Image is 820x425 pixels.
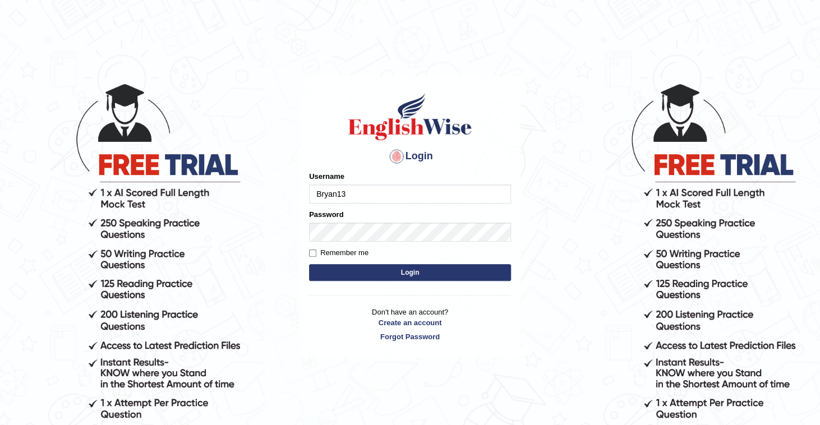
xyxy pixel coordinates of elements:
[309,147,511,165] h4: Login
[309,250,316,257] input: Remember me
[309,331,511,342] a: Forgot Password
[309,317,511,328] a: Create an account
[309,209,343,220] label: Password
[309,307,511,341] p: Don't have an account?
[309,247,368,258] label: Remember me
[346,91,474,142] img: Logo of English Wise sign in for intelligent practice with AI
[309,171,344,182] label: Username
[309,264,511,281] button: Login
